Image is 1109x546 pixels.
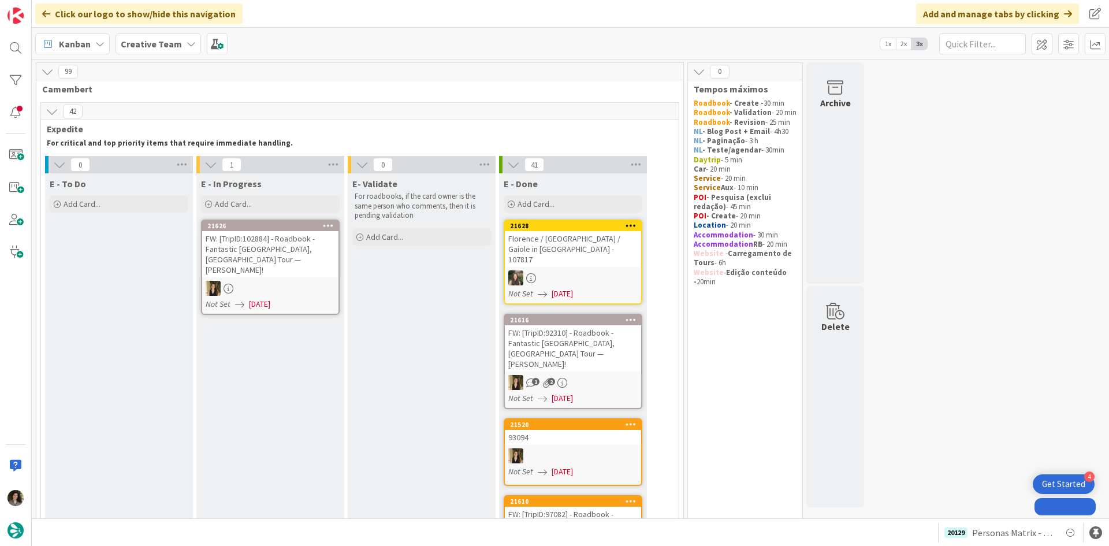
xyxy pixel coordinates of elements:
div: 21520 [505,419,641,430]
span: Camembert [42,83,669,95]
strong: POI [694,211,706,221]
strong: - Validation [730,107,772,117]
div: 21628 [505,221,641,231]
span: [DATE] [552,466,573,478]
span: [DATE] [552,392,573,404]
strong: Roadbook [694,98,730,108]
strong: Location [694,220,726,230]
strong: Service [694,183,721,192]
div: 93094 [505,430,641,445]
span: 42 [63,105,83,118]
div: IG [505,270,641,285]
p: - 10 min [694,183,797,192]
strong: - Create [706,211,736,221]
span: Add Card... [215,199,252,209]
p: - 20min [694,268,797,287]
strong: - Paginação [702,136,745,146]
div: SP [505,448,641,463]
span: E - To Do [50,178,86,190]
input: Quick Filter... [939,34,1026,54]
i: Not Set [508,466,533,477]
span: Personas Matrix - Definir Locations [GEOGRAPHIC_DATA] [972,526,1054,540]
p: - 20 min [694,211,797,221]
img: SP [508,375,523,390]
span: Expedite [47,123,664,135]
div: FW: [TripID:92310] - Roadbook - Fantastic [GEOGRAPHIC_DATA], [GEOGRAPHIC_DATA] Tour — [PERSON_NAME]! [505,325,641,372]
strong: - Revision [730,117,765,127]
b: Creative Team [121,38,182,50]
p: - 20 min [694,240,797,249]
strong: NL [694,145,702,155]
strong: Roadbook [694,117,730,127]
strong: Service [694,173,721,183]
div: Florence / [GEOGRAPHIC_DATA] / Gaiole in [GEOGRAPHIC_DATA] - 107817 [505,231,641,267]
p: - 4h30 [694,127,797,136]
div: 4 [1084,471,1095,482]
i: Not Set [508,288,533,299]
div: Get Started [1042,478,1085,490]
a: 21626FW: [TripID:102884] - Roadbook - Fantastic [GEOGRAPHIC_DATA], [GEOGRAPHIC_DATA] Tour — [PERS... [201,220,340,315]
p: - 5 min [694,155,797,165]
strong: Edição conteúdo - [694,268,788,287]
div: Click our logo to show/hide this navigation [35,3,243,24]
div: FW: [TripID:97082] - Roadbook - Fantastic Spain Tour — [PERSON_NAME]! [505,507,641,543]
strong: - Blog Post + Email [702,127,770,136]
img: IG [508,270,523,285]
strong: NL [694,136,702,146]
div: 21610 [505,496,641,507]
strong: - Teste/agendar [702,145,761,155]
span: 1 [532,378,539,385]
p: 30 min [694,99,797,108]
a: 21628Florence / [GEOGRAPHIC_DATA] / Gaiole in [GEOGRAPHIC_DATA] - 107817IGNot Set[DATE] [504,220,642,304]
span: 2 [548,378,555,385]
div: Archive [820,96,851,110]
strong: Aux [721,183,734,192]
div: 2152093094 [505,419,641,445]
span: [DATE] [552,288,573,300]
strong: Daytrip [694,155,721,165]
span: 1x [880,38,896,50]
strong: Accommodation [694,230,753,240]
div: SP [202,281,338,296]
span: Add Card... [64,199,101,209]
p: - 45 min [694,193,797,212]
a: 2152093094SPNot Set[DATE] [504,418,642,486]
span: 3x [911,38,927,50]
span: 2x [896,38,911,50]
strong: Accommodation [694,239,753,249]
div: FW: [TripID:102884] - Roadbook - Fantastic [GEOGRAPHIC_DATA], [GEOGRAPHIC_DATA] Tour — [PERSON_NA... [202,231,338,277]
strong: Car [694,164,706,174]
div: Delete [821,320,850,333]
div: 21520 [510,421,641,429]
strong: - Pesquisa (exclui redação) [694,192,773,211]
p: - 20 min [694,165,797,174]
span: 0 [373,158,393,172]
span: E - Done [504,178,538,190]
strong: Website [694,268,724,277]
div: 21610FW: [TripID:97082] - Roadbook - Fantastic Spain Tour — [PERSON_NAME]! [505,496,641,543]
span: [DATE] [249,298,270,310]
div: Add and manage tabs by clicking [916,3,1079,24]
p: - 30 min [694,231,797,240]
strong: NL [694,127,702,136]
strong: - Create - [730,98,764,108]
span: E- Validate [352,178,397,190]
strong: Carregamento de Tours [694,248,794,268]
i: Not Set [206,299,230,309]
img: Visit kanbanzone.com [8,8,24,24]
img: MS [8,490,24,506]
p: - 20 min [694,174,797,183]
div: 21610 [510,497,641,506]
div: 21616 [505,315,641,325]
p: For roadbooks, if the card owner is the same person who comments, then it is pending validation [355,192,489,220]
img: SP [206,281,221,296]
strong: For critical and top priority items that require immediate handling. [47,138,293,148]
img: avatar [8,522,24,538]
span: 0 [70,158,90,172]
span: Add Card... [518,199,554,209]
div: 21616 [510,316,641,324]
strong: POI [694,192,706,202]
span: 1 [222,158,241,172]
span: Tempos máximos [694,83,788,95]
strong: Roadbook [694,107,730,117]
